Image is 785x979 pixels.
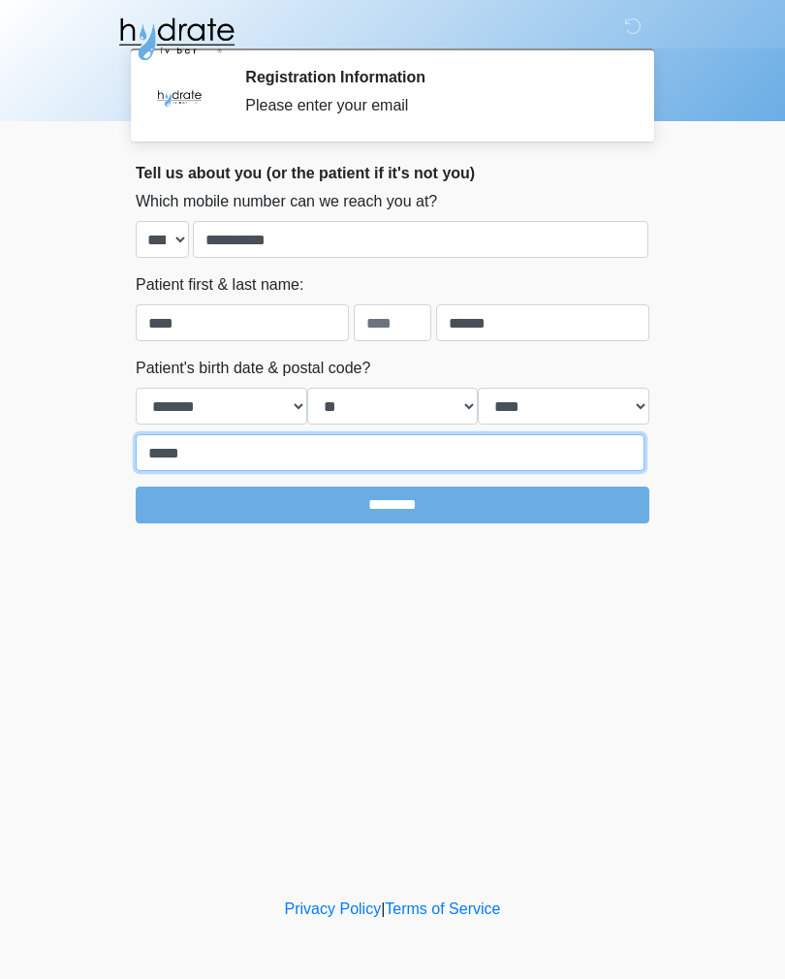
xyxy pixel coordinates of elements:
[136,357,370,380] label: Patient's birth date & postal code?
[136,273,303,297] label: Patient first & last name:
[116,15,236,63] img: Hydrate IV Bar - Fort Collins Logo
[136,190,437,213] label: Which mobile number can we reach you at?
[150,68,208,126] img: Agent Avatar
[136,164,649,182] h2: Tell us about you (or the patient if it's not you)
[381,900,385,917] a: |
[385,900,500,917] a: Terms of Service
[245,94,620,117] div: Please enter your email
[285,900,382,917] a: Privacy Policy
